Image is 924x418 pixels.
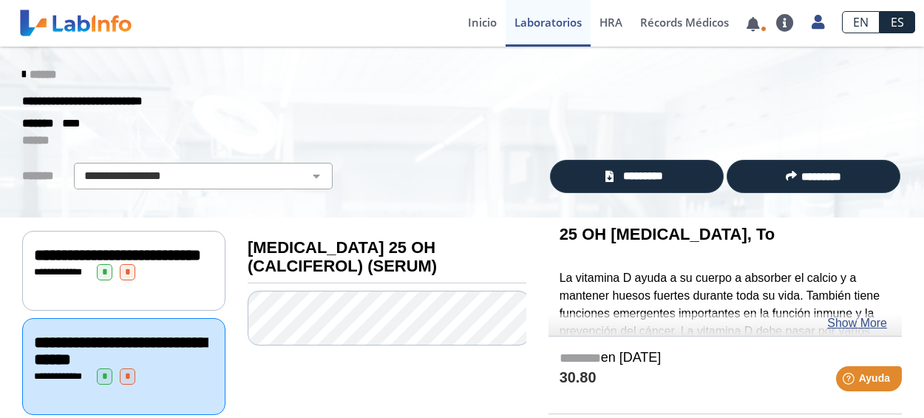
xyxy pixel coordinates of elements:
h5: en [DATE] [560,350,891,367]
span: HRA [599,15,622,30]
a: EN [842,11,880,33]
a: ES [880,11,915,33]
b: 25 OH [MEDICAL_DATA], To [560,225,775,243]
iframe: Help widget launcher [792,360,908,402]
b: [MEDICAL_DATA] 25 OH (CALCIFEROL) (SERUM) [248,238,437,275]
a: Show More [827,314,887,332]
h4: 30.80 [560,369,891,388]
